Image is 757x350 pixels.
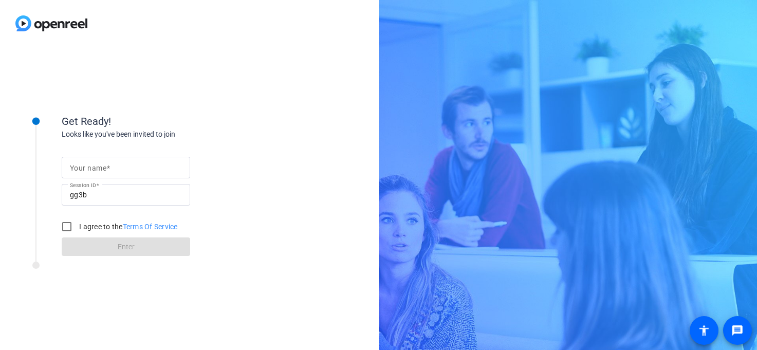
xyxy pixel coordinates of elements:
label: I agree to the [77,222,178,232]
mat-label: Session ID [70,182,96,188]
div: Get Ready! [62,114,267,129]
mat-label: Your name [70,164,106,172]
mat-icon: message [731,324,744,337]
mat-icon: accessibility [698,324,710,337]
a: Terms Of Service [123,223,178,231]
div: Looks like you've been invited to join [62,129,267,140]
